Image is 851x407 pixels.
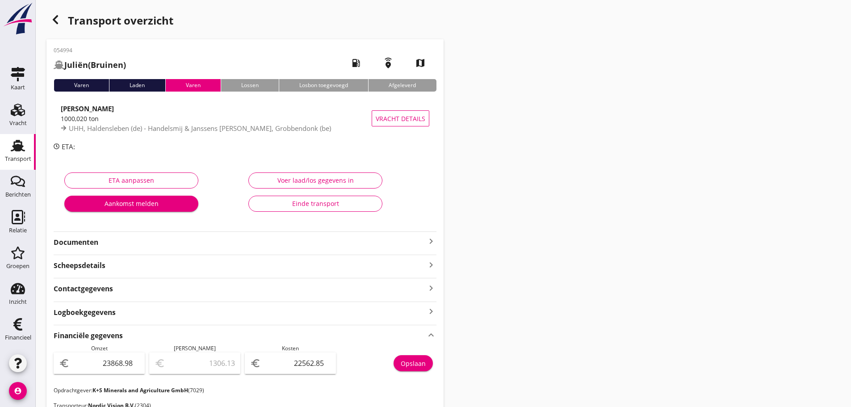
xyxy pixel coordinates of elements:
[69,124,331,133] span: UHH, Haldensleben (de) - Handelsmij & Janssens [PERSON_NAME], Grobbendonk (be)
[92,386,188,394] strong: K+S Minerals and Agriculture GmbH
[426,306,436,318] i: keyboard_arrow_right
[408,50,433,76] i: map
[2,2,34,35] img: logo-small.a267ee39.svg
[61,114,372,123] div: 1000,020 ton
[54,284,113,294] strong: Contactgegevens
[71,199,191,208] div: Aankomst melden
[401,359,426,368] div: Opslaan
[426,259,436,271] i: keyboard_arrow_right
[54,46,126,55] p: 054994
[376,50,401,76] i: emergency_share
[46,11,444,32] div: Transport overzicht
[54,237,426,248] strong: Documenten
[248,172,382,189] button: Voer laad/los gegevens in
[282,344,299,352] span: Kosten
[344,50,369,76] i: local_gas_station
[221,79,279,92] div: Lossen
[61,104,114,113] strong: [PERSON_NAME]
[5,156,31,162] div: Transport
[91,344,108,352] span: Omzet
[64,196,198,212] button: Aankomst melden
[174,344,216,352] span: [PERSON_NAME]
[9,382,27,400] i: account_circle
[71,356,139,370] input: 0,00
[248,196,382,212] button: Einde transport
[426,236,436,247] i: keyboard_arrow_right
[54,260,105,271] strong: Scheepsdetails
[376,114,425,123] span: Vracht details
[426,329,436,341] i: keyboard_arrow_up
[279,79,368,92] div: Losbon toegevoegd
[256,199,375,208] div: Einde transport
[263,356,331,370] input: 0,00
[54,59,126,71] h2: (Bruinen)
[64,172,198,189] button: ETA aanpassen
[5,192,31,197] div: Berichten
[11,84,25,90] div: Kaart
[9,299,27,305] div: Inzicht
[54,307,116,318] strong: Logboekgegevens
[250,358,261,369] i: euro
[54,331,123,341] strong: Financiële gegevens
[54,386,436,394] p: Opdrachtgever: (7029)
[368,79,436,92] div: Afgeleverd
[5,335,31,340] div: Financieel
[62,142,75,151] span: ETA:
[372,110,429,126] button: Vracht details
[72,176,191,185] div: ETA aanpassen
[64,59,88,70] strong: Juliën
[9,227,27,233] div: Relatie
[6,263,29,269] div: Groepen
[109,79,165,92] div: Laden
[54,79,109,92] div: Varen
[426,282,436,294] i: keyboard_arrow_right
[165,79,221,92] div: Varen
[59,358,70,369] i: euro
[9,120,27,126] div: Vracht
[256,176,375,185] div: Voer laad/los gegevens in
[394,355,433,371] button: Opslaan
[54,99,436,138] a: [PERSON_NAME]1000,020 tonUHH, Haldensleben (de) - Handelsmij & Janssens [PERSON_NAME], Grobbendon...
